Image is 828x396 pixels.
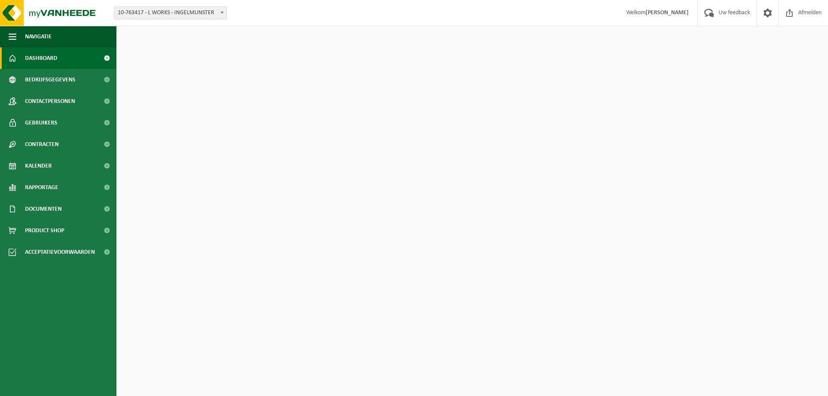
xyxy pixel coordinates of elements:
[25,47,57,69] span: Dashboard
[25,112,57,134] span: Gebruikers
[25,241,95,263] span: Acceptatievoorwaarden
[114,6,227,19] span: 10-763417 - L WORKS - INGELMUNSTER
[25,134,59,155] span: Contracten
[25,220,64,241] span: Product Shop
[25,90,75,112] span: Contactpersonen
[25,155,52,177] span: Kalender
[25,177,58,198] span: Rapportage
[646,9,689,16] strong: [PERSON_NAME]
[114,7,226,19] span: 10-763417 - L WORKS - INGELMUNSTER
[25,26,52,47] span: Navigatie
[25,69,75,90] span: Bedrijfsgegevens
[25,198,62,220] span: Documenten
